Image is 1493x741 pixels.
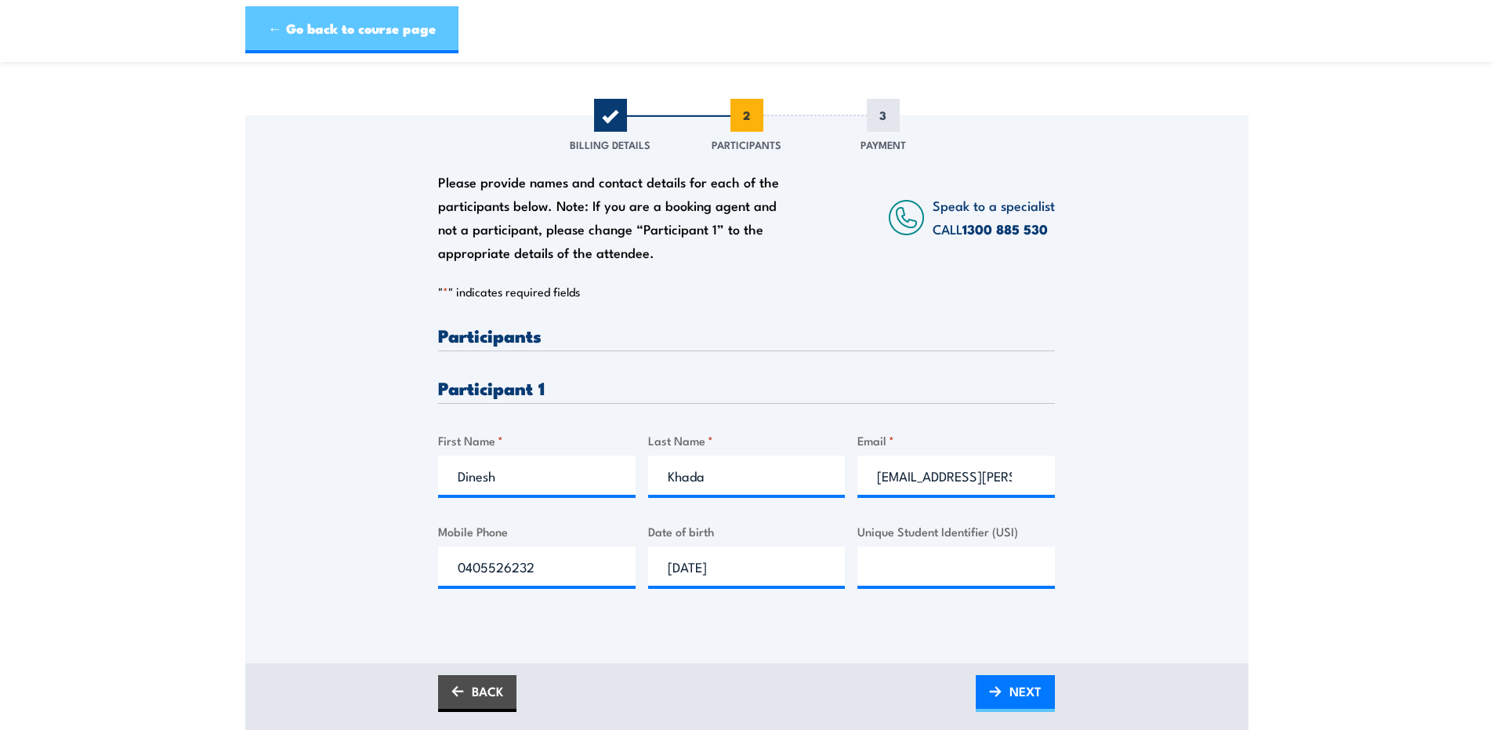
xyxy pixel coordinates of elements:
span: 2 [730,99,763,132]
span: Speak to a specialist CALL [933,195,1055,238]
span: Participants [712,136,781,152]
label: Unique Student Identifier (USI) [857,522,1055,540]
label: First Name [438,431,636,449]
a: NEXT [976,675,1055,712]
span: Payment [861,136,906,152]
h3: Participant 1 [438,379,1055,397]
h3: Participants [438,326,1055,344]
label: Email [857,431,1055,449]
span: 3 [867,99,900,132]
label: Last Name [648,431,846,449]
a: BACK [438,675,516,712]
div: Please provide names and contact details for each of the participants below. Note: If you are a b... [438,170,794,264]
a: ← Go back to course page [245,6,458,53]
span: NEXT [1009,670,1042,712]
label: Mobile Phone [438,522,636,540]
label: Date of birth [648,522,846,540]
p: " " indicates required fields [438,284,1055,300]
span: 1 [594,99,627,132]
a: 1300 885 530 [962,219,1048,239]
span: Billing Details [570,136,650,152]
